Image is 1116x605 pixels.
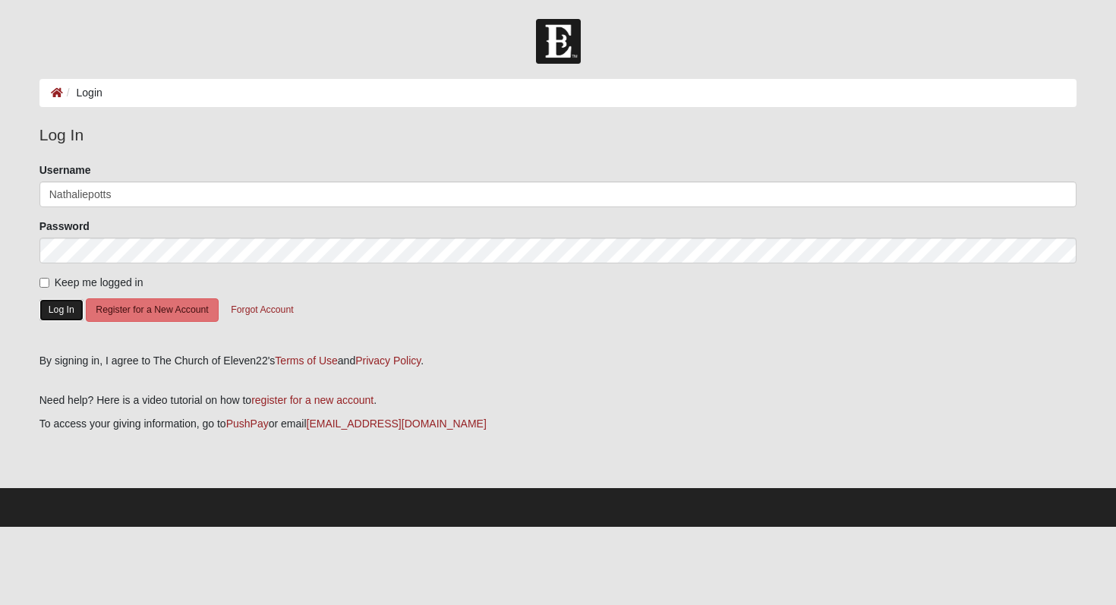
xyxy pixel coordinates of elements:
[39,278,49,288] input: Keep me logged in
[63,85,102,101] li: Login
[355,354,421,367] a: Privacy Policy
[39,353,1077,369] div: By signing in, I agree to The Church of Eleven22's and .
[39,299,84,321] button: Log In
[307,418,487,430] a: [EMAIL_ADDRESS][DOMAIN_NAME]
[251,394,374,406] a: register for a new account
[536,19,581,64] img: Church of Eleven22 Logo
[221,298,303,322] button: Forgot Account
[39,219,90,234] label: Password
[39,123,1077,147] legend: Log In
[39,392,1077,408] p: Need help? Here is a video tutorial on how to .
[39,162,91,178] label: Username
[86,298,218,322] button: Register for a New Account
[55,276,143,288] span: Keep me logged in
[226,418,269,430] a: PushPay
[39,416,1077,432] p: To access your giving information, go to or email
[275,354,337,367] a: Terms of Use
